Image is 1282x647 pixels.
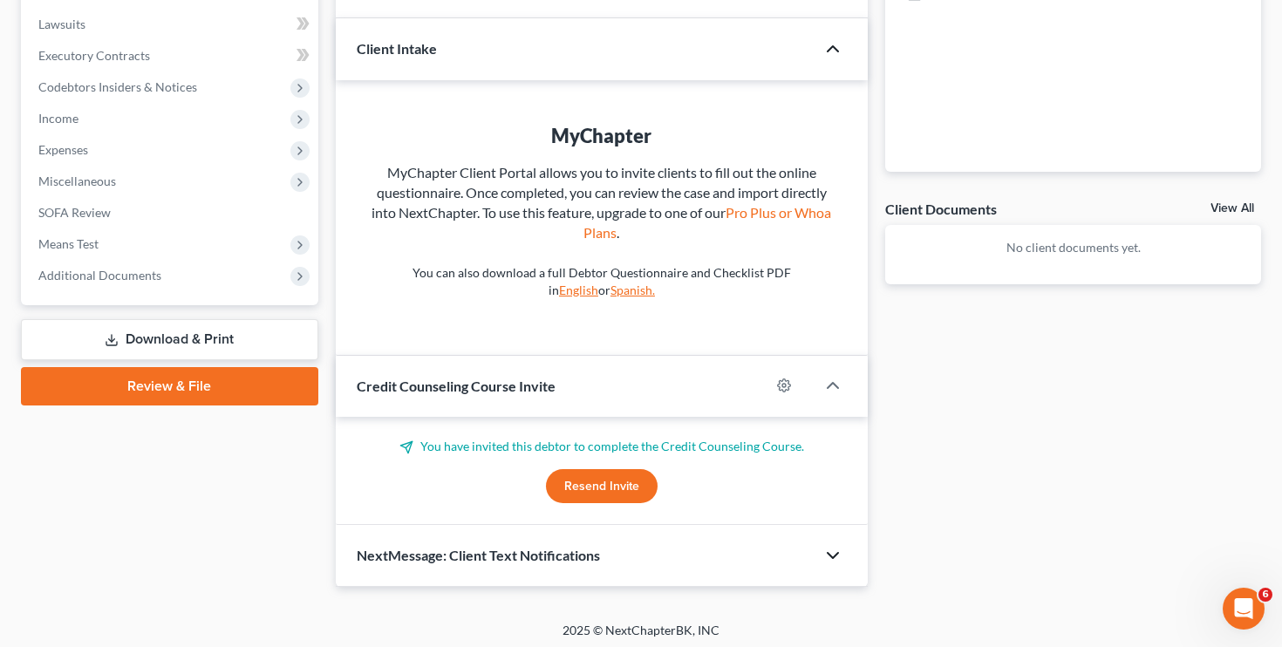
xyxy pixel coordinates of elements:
p: You have invited this debtor to complete the Credit Counseling Course. [357,438,848,455]
p: You can also download a full Debtor Questionnaire and Checklist PDF in or [371,264,834,299]
span: Means Test [38,236,99,251]
a: Lawsuits [24,9,318,40]
span: NextMessage: Client Text Notifications [357,547,600,563]
span: 6 [1258,588,1272,602]
span: Client Intake [357,40,437,57]
div: Client Documents [885,200,997,218]
div: MyChapter [371,122,834,149]
span: Codebtors Insiders & Notices [38,79,197,94]
a: Review & File [21,367,318,405]
a: Download & Print [21,319,318,360]
a: English [559,283,598,297]
span: Lawsuits [38,17,85,31]
span: Credit Counseling Course Invite [357,378,556,394]
span: Income [38,111,78,126]
a: SOFA Review [24,197,318,228]
span: Executory Contracts [38,48,150,63]
a: View All [1210,202,1254,215]
span: SOFA Review [38,205,111,220]
a: Spanish. [610,283,655,297]
span: MyChapter Client Portal allows you to invite clients to fill out the online questionnaire. Once c... [372,164,831,241]
iframe: Intercom live chat [1223,588,1265,630]
p: No client documents yet. [899,239,1247,256]
span: Additional Documents [38,268,161,283]
a: Pro Plus or Whoa Plans [583,204,831,241]
a: Executory Contracts [24,40,318,72]
span: Miscellaneous [38,174,116,188]
span: Expenses [38,142,88,157]
button: Resend Invite [546,469,658,504]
